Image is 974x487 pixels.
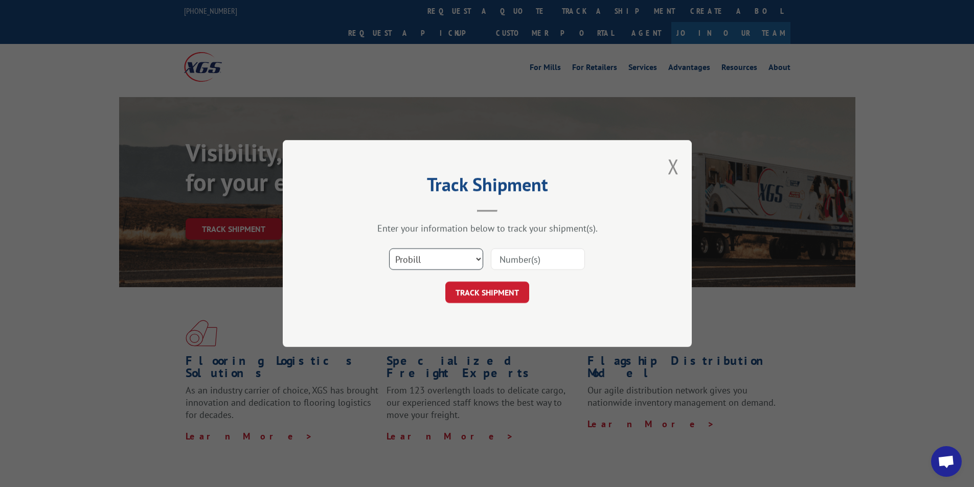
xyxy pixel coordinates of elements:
[668,153,679,180] button: Close modal
[445,282,529,303] button: TRACK SHIPMENT
[334,177,641,197] h2: Track Shipment
[931,446,962,477] div: Open chat
[491,248,585,270] input: Number(s)
[334,222,641,234] div: Enter your information below to track your shipment(s).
